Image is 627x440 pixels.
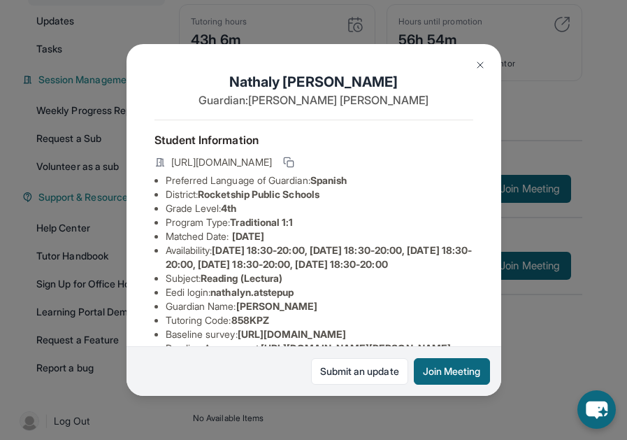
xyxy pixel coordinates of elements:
li: Matched Date: [166,229,473,243]
button: Join Meeting [414,358,490,385]
li: Grade Level: [166,201,473,215]
li: Tutoring Code : [166,313,473,327]
span: [URL][DOMAIN_NAME][PERSON_NAME] [261,342,451,354]
span: 4th [221,202,236,214]
li: Subject : [166,271,473,285]
span: [URL][DOMAIN_NAME] [238,328,346,340]
span: [DATE] 18:30-20:00, [DATE] 18:30-20:00, [DATE] 18:30-20:00, [DATE] 18:30-20:00, [DATE] 18:30-20:00 [166,244,473,270]
img: Close Icon [475,59,486,71]
li: Reading Assessment : [166,341,473,355]
li: Program Type: [166,215,473,229]
li: District: [166,187,473,201]
span: nathalyn.atstepup [210,286,294,298]
h1: Nathaly [PERSON_NAME] [154,72,473,92]
li: Baseline survey : [166,327,473,341]
span: Reading (Lectura) [201,272,282,284]
li: Preferred Language of Guardian: [166,173,473,187]
span: Spanish [310,174,347,186]
span: 858KPZ [231,314,269,326]
button: chat-button [577,390,616,429]
button: Copy link [280,154,297,171]
p: Guardian: [PERSON_NAME] [PERSON_NAME] [154,92,473,108]
li: Availability: [166,243,473,271]
span: Rocketship Public Schools [198,188,319,200]
span: Traditional 1:1 [230,216,293,228]
li: Guardian Name : [166,299,473,313]
h4: Student Information [154,132,473,148]
span: [DATE] [232,230,264,242]
li: Eedi login : [166,285,473,299]
span: [PERSON_NAME] [236,300,318,312]
span: [URL][DOMAIN_NAME] [171,155,272,169]
a: Submit an update [311,358,408,385]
